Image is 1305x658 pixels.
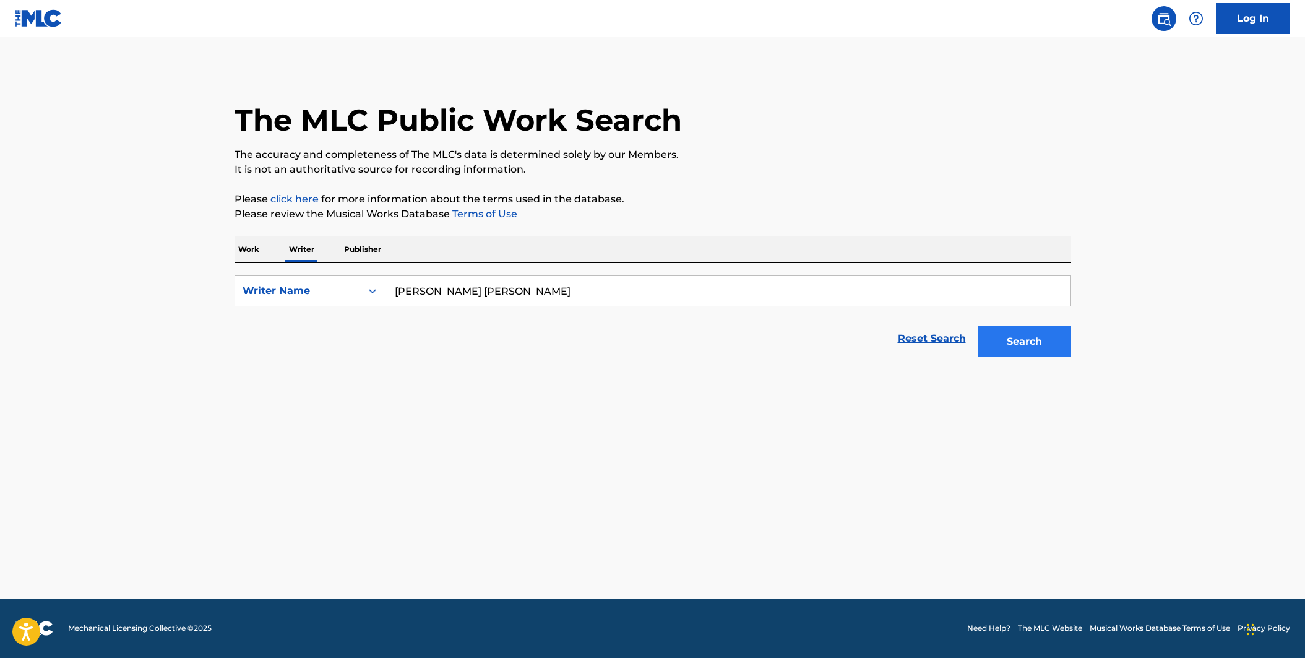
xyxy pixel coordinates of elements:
[15,621,53,636] img: logo
[235,102,682,139] h1: The MLC Public Work Search
[1216,3,1290,34] a: Log In
[243,284,354,298] div: Writer Name
[1247,611,1254,648] div: Drag
[68,623,212,634] span: Mechanical Licensing Collective © 2025
[1184,6,1208,31] div: Help
[235,275,1071,363] form: Search Form
[235,147,1071,162] p: The accuracy and completeness of The MLC's data is determined solely by our Members.
[340,236,385,262] p: Publisher
[1152,6,1176,31] a: Public Search
[1189,11,1204,26] img: help
[235,207,1071,222] p: Please review the Musical Works Database
[235,162,1071,177] p: It is not an authoritative source for recording information.
[1156,11,1171,26] img: search
[235,236,263,262] p: Work
[978,326,1071,357] button: Search
[1243,599,1305,658] iframe: Chat Widget
[285,236,318,262] p: Writer
[235,192,1071,207] p: Please for more information about the terms used in the database.
[270,193,319,205] a: click here
[1018,623,1082,634] a: The MLC Website
[15,9,62,27] img: MLC Logo
[967,623,1010,634] a: Need Help?
[1238,623,1290,634] a: Privacy Policy
[450,208,517,220] a: Terms of Use
[892,325,972,352] a: Reset Search
[1090,623,1230,634] a: Musical Works Database Terms of Use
